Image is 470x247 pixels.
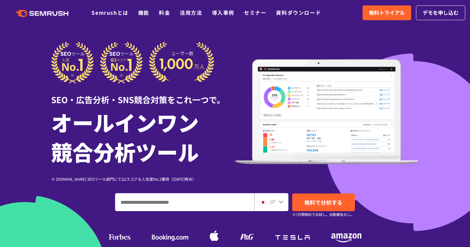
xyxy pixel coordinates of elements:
[91,9,128,16] a: Semrushとは
[51,107,235,166] h1: オールインワン 競合分析ツール
[416,5,465,20] a: デモを申し込む
[212,9,234,16] a: 導入事例
[244,9,266,16] a: セミナー
[292,211,354,218] small: ※7日間無料でお試し。自動課金なし。
[276,9,321,16] a: 資料ダウンロード
[159,9,170,16] a: 料金
[51,84,235,106] div: SEO・広告分析・SNS競合対策をこれ一つで。
[363,5,411,20] a: 無料トライアル
[292,193,355,211] a: 無料で分析する
[269,198,275,205] span: JP
[369,9,405,17] span: 無料トライアル
[180,9,202,16] a: 活用方法
[304,198,342,206] span: 無料で分析する
[138,9,149,16] a: 機能
[51,176,235,182] div: ※ [DOMAIN_NAME] SEOツール部門にてG2スコア＆人気度No.1獲得（[DATE]時点）
[115,193,254,211] input: ドメイン、キーワードまたはURLを入力してください
[423,9,458,17] span: デモを申し込む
